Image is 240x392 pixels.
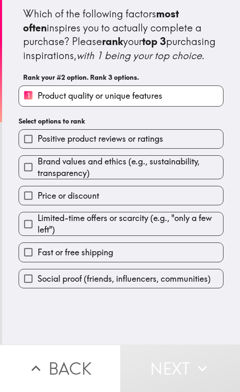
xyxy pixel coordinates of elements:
button: Price or discount [19,186,223,205]
span: Limited-time offers or scarcity (e.g., "only a few left") [38,212,223,235]
h6: Select options to rank [19,116,223,126]
span: Positive product reviews or ratings [38,133,163,145]
i: with 1 being your top choice. [76,49,204,62]
h6: Rank your #2 option. Rank 3 options. [23,73,219,82]
span: Brand values and ethics (e.g., sustainability, transparency) [38,156,223,179]
b: rank [102,35,123,48]
button: Limited-time offers or scarcity (e.g., "only a few left") [19,212,223,235]
span: Fast or free shipping [38,247,113,258]
b: top 3 [142,35,166,48]
button: Fast or free shipping [19,243,223,261]
div: Which of the following factors inspires you to actually complete a purchase? Please your purchasi... [23,7,219,62]
span: Social proof (friends, influencers, communities) [38,273,211,285]
button: 1Product quality or unique features [19,86,223,106]
b: most often [23,7,181,34]
button: Brand values and ethics (e.g., sustainability, transparency) [19,156,223,179]
span: Product quality or unique features [38,90,162,102]
span: Price or discount [38,190,99,202]
button: Social proof (friends, influencers, communities) [19,269,223,288]
button: Positive product reviews or ratings [19,130,223,148]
